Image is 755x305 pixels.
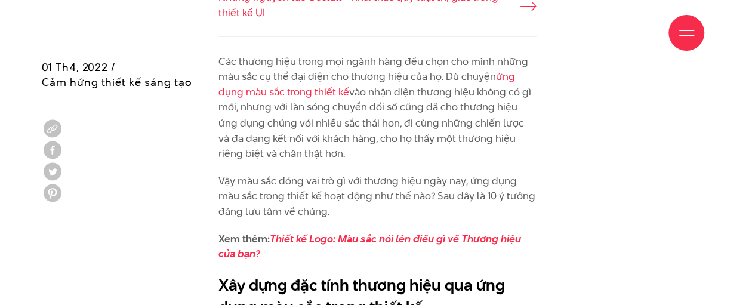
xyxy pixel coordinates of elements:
[218,69,515,99] a: ứng dụng màu sắc trong thiết kế
[218,54,537,161] p: Các thương hiệu trong mọi ngành hàng đều chọn cho mình những màu sắc cụ thể đại diện cho thương h...
[218,231,521,261] strong: Xem thêm:
[42,60,192,90] span: 01 Th4, 2022 / Cảm hứng thiết kế sáng tạo
[218,173,537,219] p: Vậy màu sắc đóng vai trò gì với thương hiệu ngày nay, ứng dụng màu sắc trong thiết kế hoạt động n...
[218,231,521,261] a: Thiết kế Logo: Màu sắc nói lên điều gì về Thương hiệu của bạn?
